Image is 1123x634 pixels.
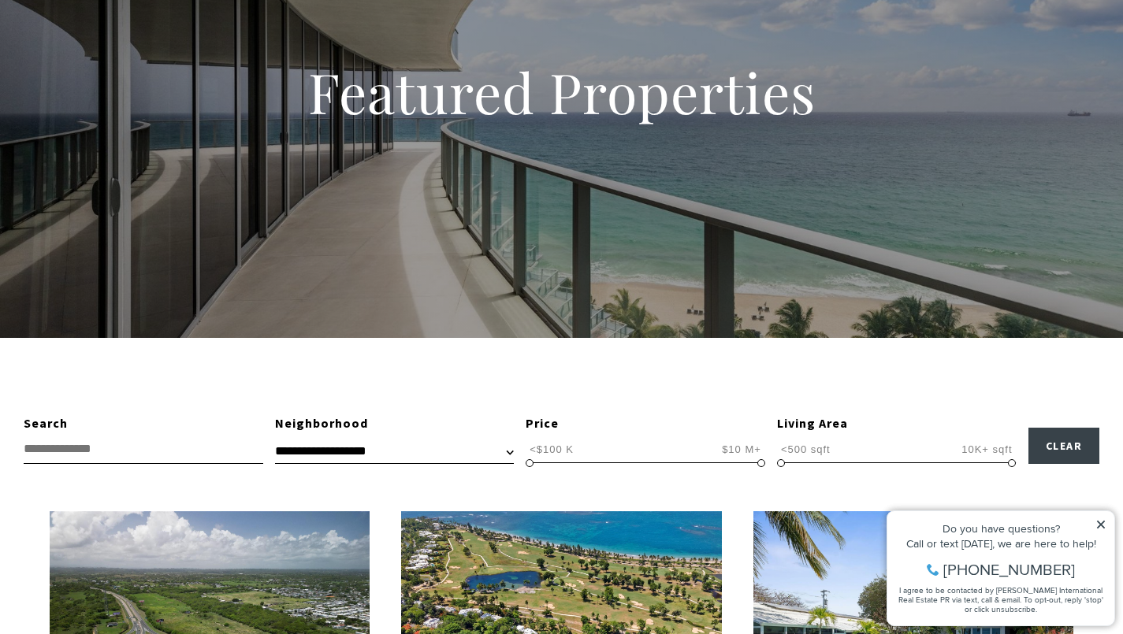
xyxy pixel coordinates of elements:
div: Do you have questions? [17,35,228,46]
span: <500 sqft [777,442,835,457]
span: $10 M+ [718,442,765,457]
div: Neighborhood [275,413,515,434]
div: Call or text [DATE], we are here to help! [17,50,228,61]
div: Search [24,413,263,434]
h1: Featured Properties [207,57,917,127]
div: Price [526,413,765,434]
span: [PHONE_NUMBER] [65,74,196,90]
span: <$100 K [526,442,578,457]
span: 10K+ sqft [958,442,1016,457]
span: I agree to be contacted by [PERSON_NAME] International Real Estate PR via text, call & email. To ... [20,97,225,127]
button: Clear [1028,428,1100,464]
div: Living Area [777,413,1017,434]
